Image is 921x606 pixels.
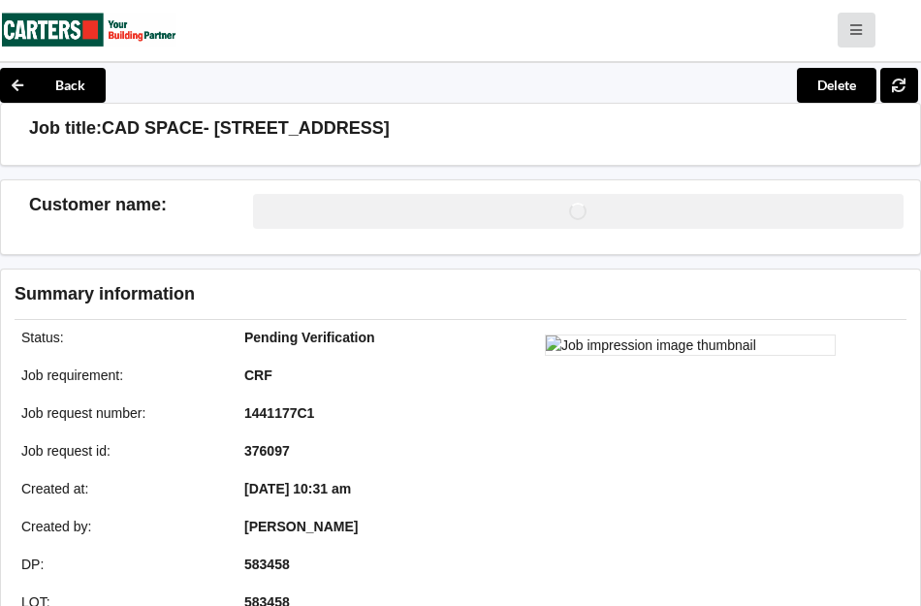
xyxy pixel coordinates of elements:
[244,330,375,345] b: Pending Verification
[244,557,290,572] b: 583458
[15,283,677,305] h3: Summary information
[244,519,358,534] b: [PERSON_NAME]
[102,117,390,140] h3: CAD SPACE- [STREET_ADDRESS]
[244,443,290,459] b: 376097
[29,194,253,216] h3: Customer name :
[8,517,231,536] div: Created by :
[244,367,272,383] b: CRF
[29,117,102,140] h3: Job title:
[797,68,876,103] button: Delete
[244,405,314,421] b: 1441177C1
[545,335,836,356] img: Job impression image thumbnail
[8,366,231,385] div: Job requirement :
[8,479,231,498] div: Created at :
[244,481,351,496] b: [DATE] 10:31 am
[8,328,231,347] div: Status :
[8,555,231,574] div: DP :
[8,441,231,461] div: Job request id :
[8,403,231,423] div: Job request number :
